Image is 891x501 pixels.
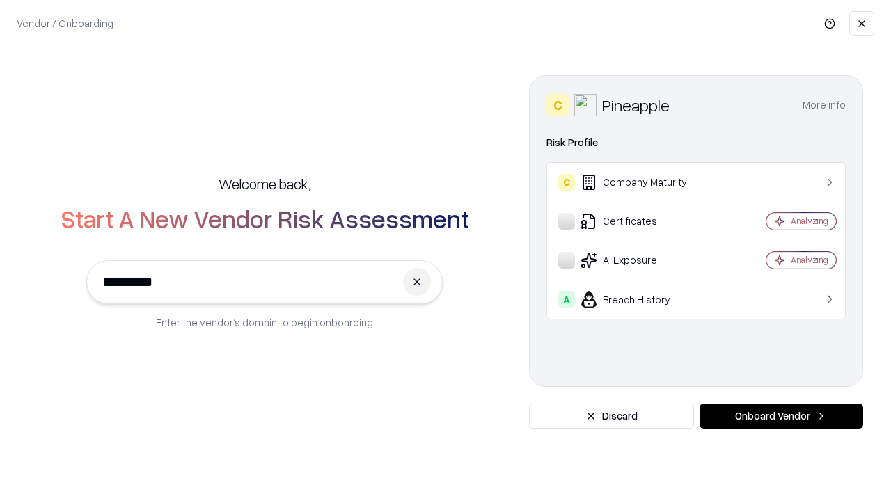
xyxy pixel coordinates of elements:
h2: Start A New Vendor Risk Assessment [61,205,469,232]
div: C [558,174,575,191]
div: Analyzing [791,215,828,227]
div: A [558,291,575,308]
button: Discard [529,404,694,429]
button: More info [803,93,846,118]
p: Vendor / Onboarding [17,16,113,31]
div: Risk Profile [546,134,846,151]
div: Certificates [558,213,725,230]
button: Onboard Vendor [700,404,863,429]
div: AI Exposure [558,252,725,269]
img: Pineapple [574,94,597,116]
div: Pineapple [602,94,670,116]
div: Company Maturity [558,174,725,191]
div: C [546,94,569,116]
div: Analyzing [791,254,828,266]
p: Enter the vendor’s domain to begin onboarding [156,315,373,330]
div: Breach History [558,291,725,308]
h5: Welcome back, [219,174,310,193]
